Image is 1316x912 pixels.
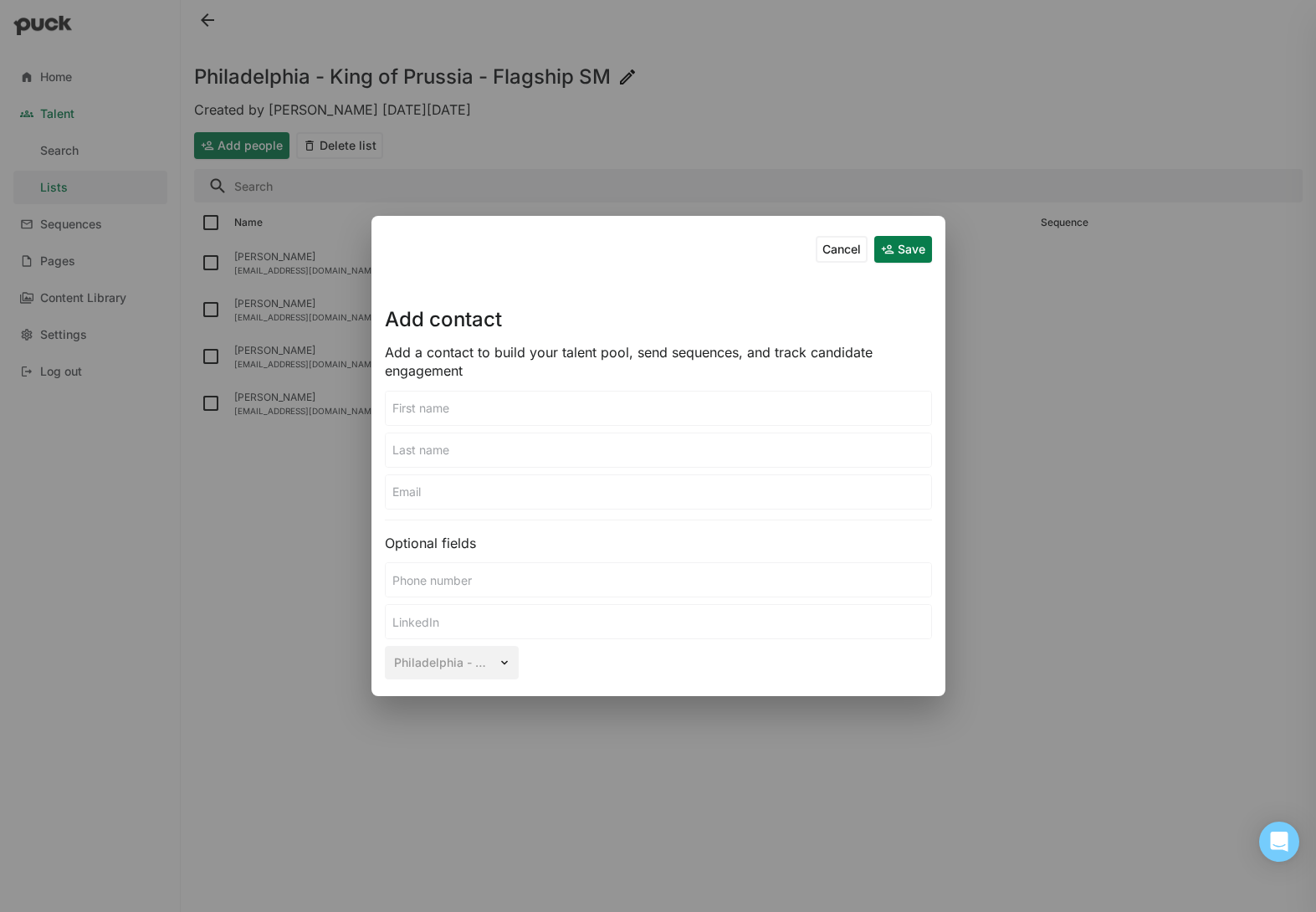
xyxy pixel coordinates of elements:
[816,236,868,263] button: Cancel
[385,534,932,552] div: Optional fields
[386,392,931,425] input: First name
[386,475,931,509] input: Email
[385,343,932,381] div: Add a contact to build your talent pool, send sequences, and track candidate engagement
[874,236,932,263] button: Save
[386,433,931,467] input: Last name
[386,563,931,597] input: Phone number
[1259,822,1299,862] div: Open Intercom Messenger
[385,310,502,330] h1: Add contact
[386,605,931,638] input: LinkedIn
